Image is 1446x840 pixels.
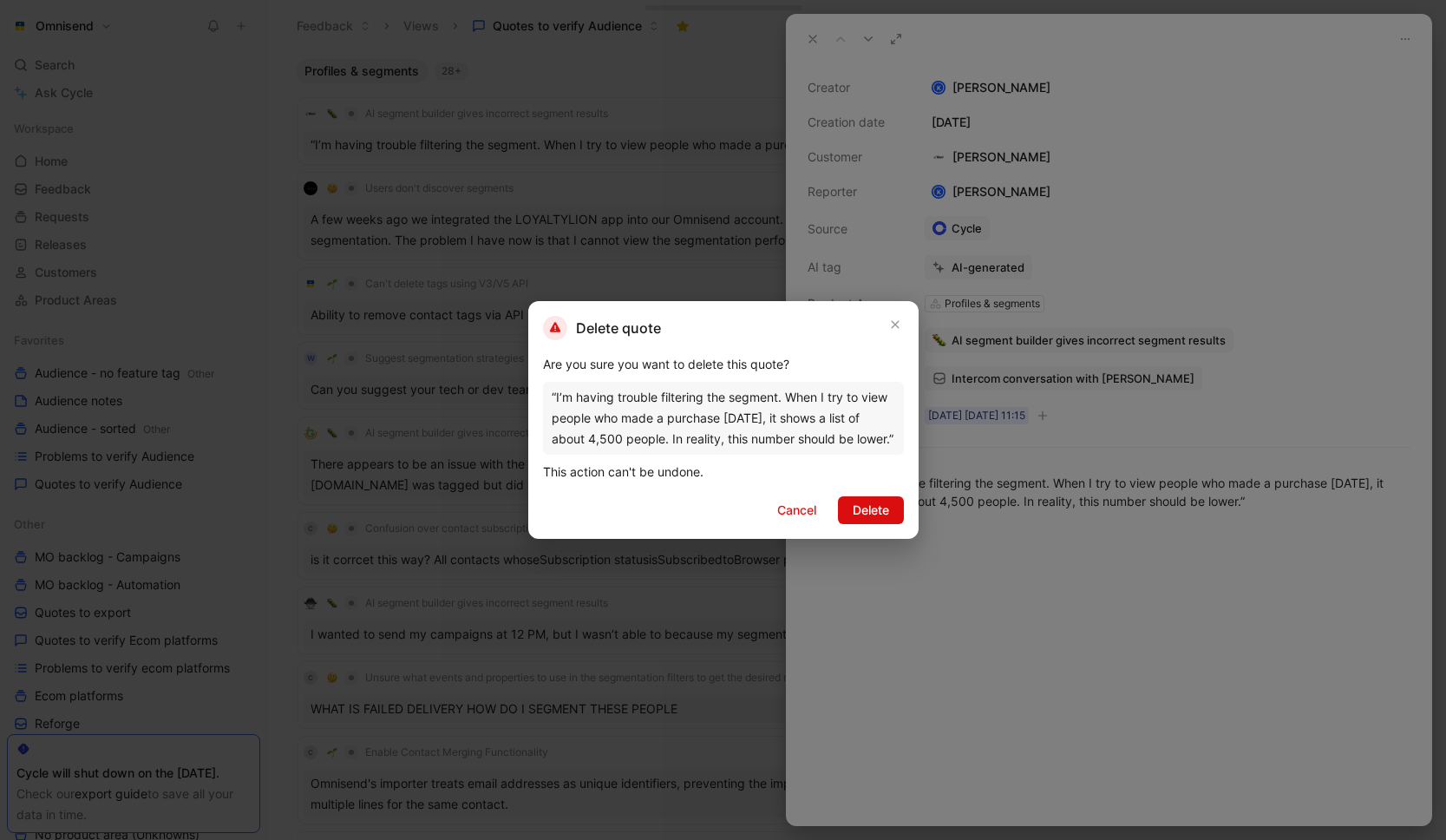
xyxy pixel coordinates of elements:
[777,500,816,521] span: Cancel
[543,354,904,482] div: Are you sure you want to delete this quote? This action can't be undone.
[762,496,831,524] button: Cancel
[552,387,895,450] div: “I’m having trouble filtering the segment. When I try to view people who made a purchase [DATE], ...
[853,500,889,521] span: Delete
[543,316,661,340] h2: Delete quote
[838,496,904,524] button: Delete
